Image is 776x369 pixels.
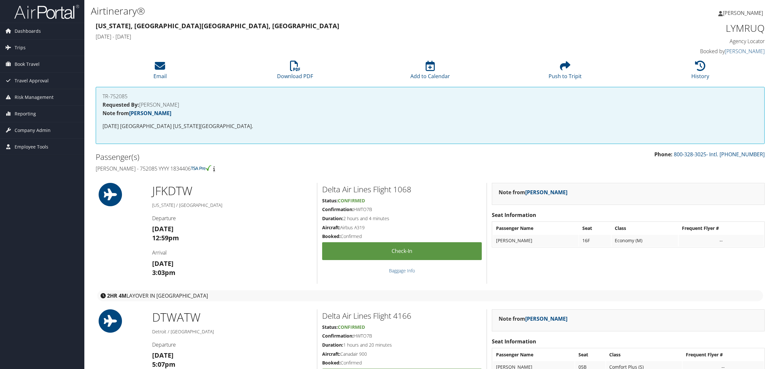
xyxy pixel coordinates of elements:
strong: Aircraft: [322,224,340,231]
h2: Delta Air Lines Flight 1068 [322,184,482,195]
p: [DATE] [GEOGRAPHIC_DATA] [US_STATE][GEOGRAPHIC_DATA]. [103,122,758,131]
span: Company Admin [15,122,51,138]
strong: Note from [499,189,567,196]
th: Frequent Flyer # [683,349,764,361]
strong: 2HR 4M [107,292,127,299]
span: [PERSON_NAME] [723,9,763,17]
h4: Departure [152,341,312,348]
td: [PERSON_NAME] [493,235,578,246]
a: [PERSON_NAME] [725,48,765,55]
h1: Airtinerary® [91,4,543,18]
h1: JFK DTW [152,183,312,199]
a: [PERSON_NAME] [525,315,567,322]
th: Class [612,222,678,234]
strong: Phone: [654,151,673,158]
a: Check-in [322,242,482,260]
h5: 2 hours and 4 minutes [322,215,482,222]
span: Reporting [15,106,36,122]
th: Seat [579,222,611,234]
strong: Status: [322,197,338,204]
th: Seat [575,349,605,361]
h5: 1 hours and 20 minutes [322,342,482,348]
span: Risk Management [15,89,54,105]
a: [PERSON_NAME] [525,189,567,196]
span: Dashboards [15,23,41,39]
h1: LYMRUQ [605,21,765,35]
strong: Confirmation: [322,333,354,339]
strong: [DATE] [152,259,174,268]
h4: Booked by [605,48,765,55]
span: Confirmed [338,324,365,330]
th: Class [606,349,682,361]
span: Travel Approval [15,73,49,89]
th: Passenger Name [493,222,578,234]
h1: DTW ATW [152,309,312,326]
strong: 5:07pm [152,360,176,369]
h4: [PERSON_NAME] - 752085 YYYY 1834406 [96,165,425,172]
a: Download PDF [277,64,313,80]
strong: Seat Information [492,338,536,345]
td: 16F [579,235,611,246]
strong: [DATE] [152,351,174,360]
a: Push to Tripit [549,64,582,80]
a: [PERSON_NAME] [129,110,171,117]
a: History [691,64,709,80]
strong: Status: [322,324,338,330]
h5: Confirmed [322,360,482,366]
strong: [US_STATE], [GEOGRAPHIC_DATA] [GEOGRAPHIC_DATA], [GEOGRAPHIC_DATA] [96,21,339,30]
span: Employee Tools [15,139,48,155]
a: 800-328-3025- Intl. [PHONE_NUMBER] [674,151,765,158]
img: tsa-precheck.png [191,165,212,171]
a: Add to Calendar [410,64,450,80]
h5: [US_STATE] / [GEOGRAPHIC_DATA] [152,202,312,208]
h5: HWTO7B [322,333,482,339]
strong: 3:03pm [152,268,176,277]
h2: Delta Air Lines Flight 4166 [322,310,482,321]
h4: Departure [152,215,312,222]
h5: Detroit / [GEOGRAPHIC_DATA] [152,328,312,335]
strong: [DATE] [152,224,174,233]
span: Book Travel [15,56,40,72]
strong: Booked: [322,233,341,239]
h5: Canadair 900 [322,351,482,357]
h5: Confirmed [322,233,482,240]
strong: Seat Information [492,211,536,219]
h4: TR-752085 [103,94,758,99]
strong: Duration: [322,342,343,348]
h4: Arrival [152,249,312,256]
strong: Note from [499,315,567,322]
td: Economy (M) [612,235,678,246]
strong: 12:59pm [152,233,179,242]
strong: Confirmation: [322,206,354,212]
th: Passenger Name [493,349,574,361]
div: layover in [GEOGRAPHIC_DATA] [97,290,763,301]
strong: Note from [103,110,171,117]
th: Frequent Flyer # [679,222,764,234]
span: Trips [15,40,26,56]
h4: [PERSON_NAME] [103,102,758,107]
h4: Agency Locator [605,38,765,45]
a: Email [153,64,167,80]
h4: [DATE] - [DATE] [96,33,595,40]
strong: Duration: [322,215,343,221]
span: Confirmed [338,197,365,204]
strong: Requested By: [103,101,139,108]
h2: Passenger(s) [96,151,425,162]
strong: Aircraft: [322,351,340,357]
img: airportal-logo.png [14,4,79,19]
a: [PERSON_NAME] [718,3,770,23]
h5: Airbus A319 [322,224,482,231]
div: -- [682,238,760,244]
strong: Booked: [322,360,341,366]
a: Baggage Info [389,268,415,274]
h5: HWTO7B [322,206,482,213]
